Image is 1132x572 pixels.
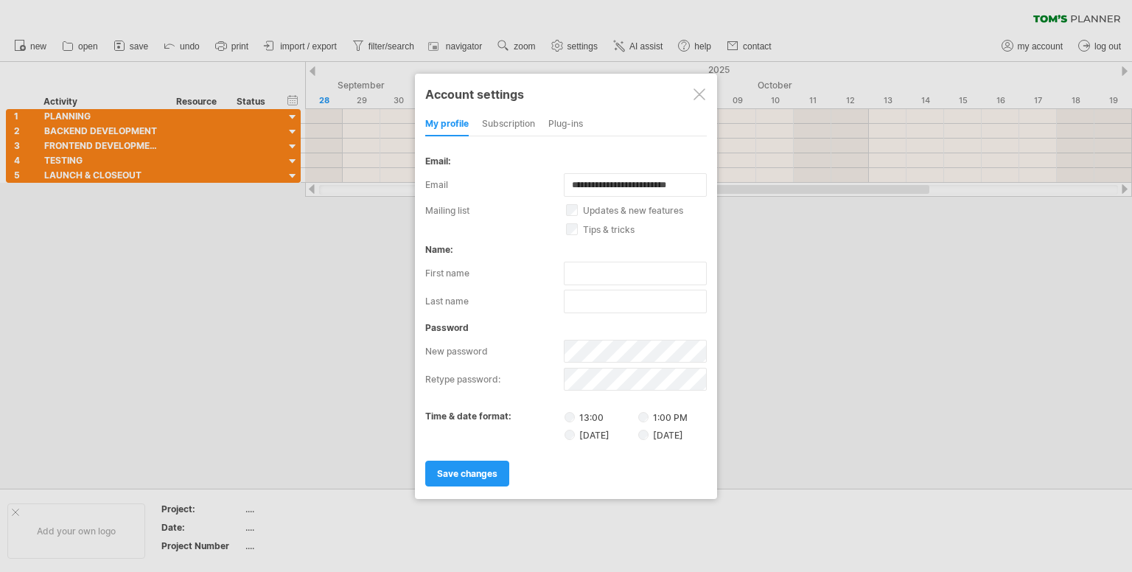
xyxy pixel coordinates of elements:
div: email: [425,156,707,167]
input: [DATE] [638,430,649,440]
label: 13:00 [565,411,636,423]
label: retype password: [425,368,564,391]
label: [DATE] [638,430,683,441]
label: new password [425,340,564,363]
div: Plug-ins [548,113,583,136]
div: Account settings [425,80,707,107]
label: tips & tricks [566,224,724,235]
label: updates & new features [566,205,724,216]
label: mailing list [425,205,566,216]
label: time & date format: [425,411,511,422]
div: name: [425,244,707,255]
span: save changes [437,468,497,479]
div: subscription [482,113,535,136]
label: email [425,173,564,197]
div: password [425,322,707,333]
label: last name [425,290,564,313]
input: [DATE] [565,430,575,440]
input: 13:00 [565,412,575,422]
label: [DATE] [565,428,636,441]
input: 1:00 PM [638,412,649,422]
label: first name [425,262,564,285]
a: save changes [425,461,509,486]
label: 1:00 PM [638,412,688,423]
div: my profile [425,113,469,136]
